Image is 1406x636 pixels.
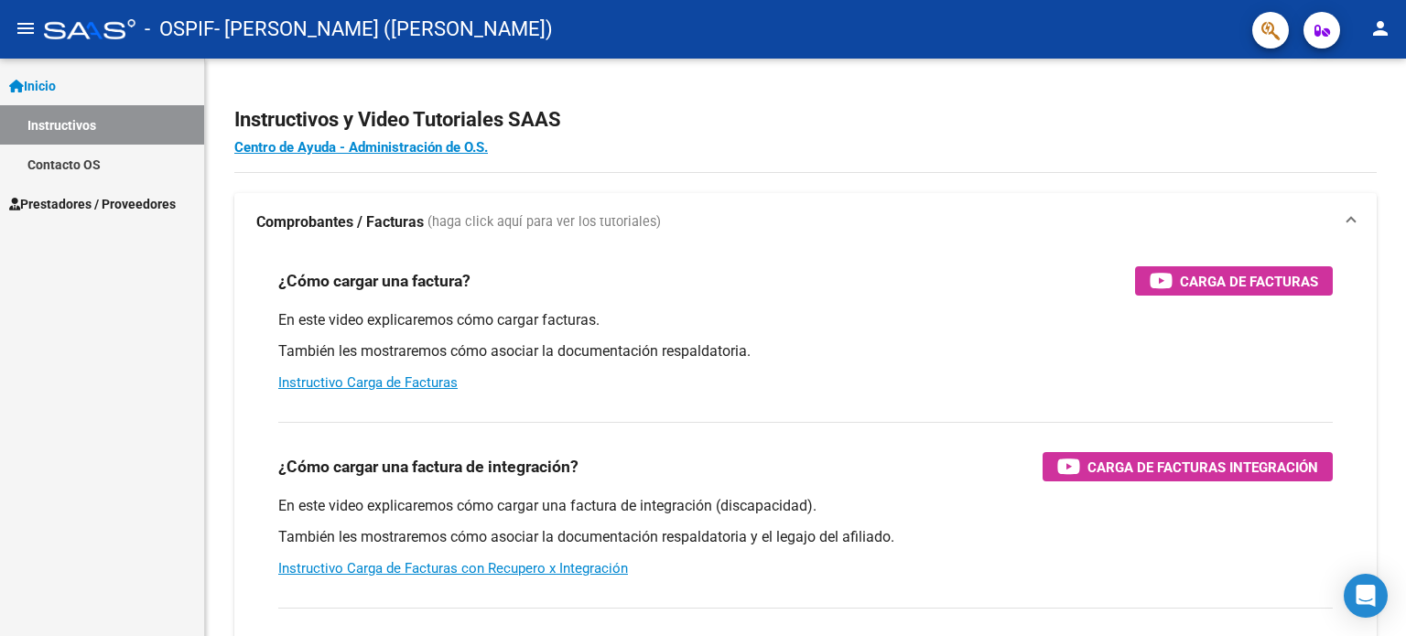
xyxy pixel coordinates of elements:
button: Carga de Facturas Integración [1043,452,1333,481]
div: Open Intercom Messenger [1344,574,1388,618]
a: Instructivo Carga de Facturas [278,374,458,391]
mat-expansion-panel-header: Comprobantes / Facturas (haga click aquí para ver los tutoriales) [234,193,1377,252]
h3: ¿Cómo cargar una factura? [278,268,470,294]
a: Instructivo Carga de Facturas con Recupero x Integración [278,560,628,577]
span: Carga de Facturas Integración [1087,456,1318,479]
span: Prestadores / Proveedores [9,194,176,214]
span: Carga de Facturas [1180,270,1318,293]
p: En este video explicaremos cómo cargar una factura de integración (discapacidad). [278,496,1333,516]
a: Centro de Ayuda - Administración de O.S. [234,139,488,156]
button: Carga de Facturas [1135,266,1333,296]
p: También les mostraremos cómo asociar la documentación respaldatoria. [278,341,1333,361]
strong: Comprobantes / Facturas [256,212,424,232]
p: En este video explicaremos cómo cargar facturas. [278,310,1333,330]
h3: ¿Cómo cargar una factura de integración? [278,454,579,480]
span: - OSPIF [145,9,214,49]
span: (haga click aquí para ver los tutoriales) [427,212,661,232]
span: Inicio [9,76,56,96]
span: - [PERSON_NAME] ([PERSON_NAME]) [214,9,553,49]
h2: Instructivos y Video Tutoriales SAAS [234,102,1377,137]
mat-icon: person [1369,17,1391,39]
mat-icon: menu [15,17,37,39]
p: También les mostraremos cómo asociar la documentación respaldatoria y el legajo del afiliado. [278,527,1333,547]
